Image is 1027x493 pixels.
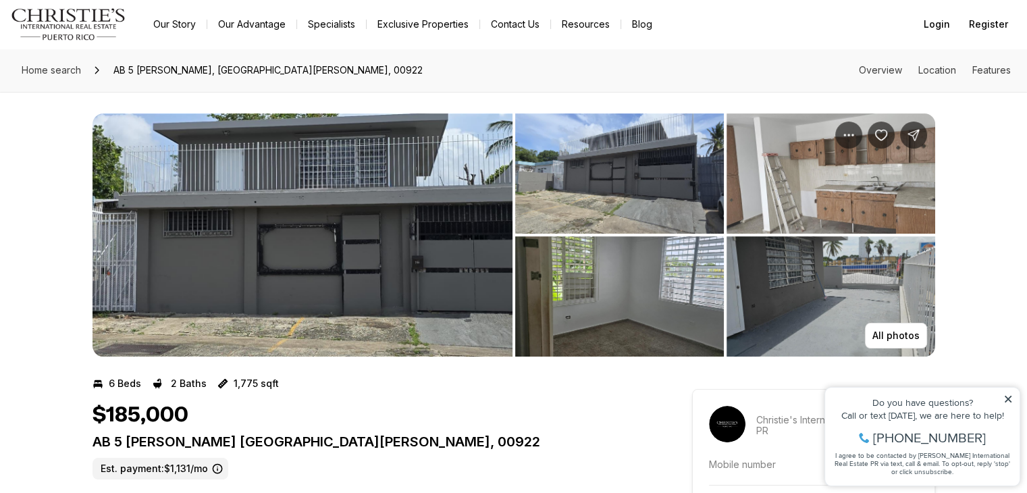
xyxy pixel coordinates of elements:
div: Call or text [DATE], we are here to help! [14,43,195,53]
span: Home search [22,64,81,76]
a: Home search [16,59,86,81]
span: Register [969,19,1008,30]
p: Christie's International Real Estate PR [756,415,918,436]
a: Skip to: Location [918,64,956,76]
li: 2 of 4 [515,113,935,357]
a: Our Story [142,15,207,34]
button: View image gallery [727,236,935,357]
p: Mobile number [709,459,776,470]
a: Our Advantage [207,15,296,34]
h1: $185,000 [93,403,188,428]
button: Share Property: AB 5 JULIO ANDINO [900,122,927,149]
img: logo [11,8,126,41]
button: Login [916,11,958,38]
button: View image gallery [515,236,724,357]
button: Save Property: AB 5 JULIO ANDINO [868,122,895,149]
p: 6 Beds [109,378,141,389]
button: Register [961,11,1016,38]
div: Do you have questions? [14,30,195,40]
button: Contact Us [480,15,550,34]
a: Skip to: Overview [859,64,902,76]
span: Login [924,19,950,30]
li: 1 of 4 [93,113,512,357]
a: Specialists [297,15,366,34]
button: All photos [865,323,927,348]
a: Exclusive Properties [367,15,479,34]
button: View image gallery [727,113,935,234]
span: [PHONE_NUMBER] [55,63,168,77]
div: Listing Photos [93,113,935,357]
button: Property options [835,122,862,149]
nav: Page section menu [859,65,1011,76]
span: AB 5 [PERSON_NAME], [GEOGRAPHIC_DATA][PERSON_NAME], 00922 [108,59,428,81]
p: AB 5 [PERSON_NAME] [GEOGRAPHIC_DATA][PERSON_NAME], 00922 [93,434,643,450]
a: Blog [621,15,663,34]
button: View image gallery [93,113,512,357]
span: I agree to be contacted by [PERSON_NAME] International Real Estate PR via text, call & email. To ... [17,83,192,109]
p: 1,775 sqft [234,378,279,389]
p: 2 Baths [171,378,207,389]
a: Resources [551,15,621,34]
button: View image gallery [515,113,724,234]
a: Skip to: Features [972,64,1011,76]
label: Est. payment: $1,131/mo [93,458,228,479]
p: All photos [872,330,920,341]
